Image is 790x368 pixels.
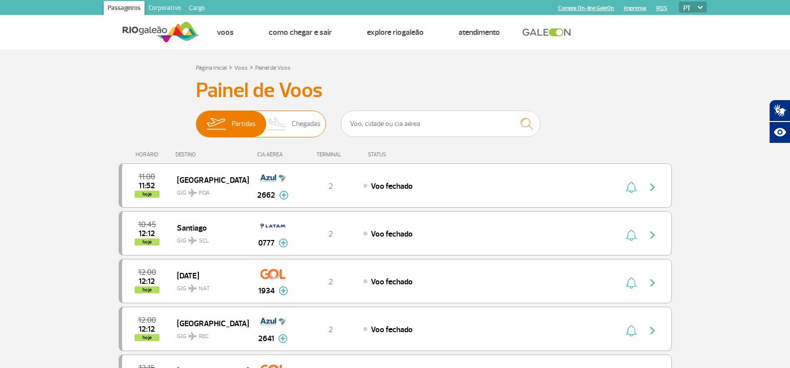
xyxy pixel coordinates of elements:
span: [GEOGRAPHIC_DATA] [177,173,241,186]
span: 2641 [258,333,274,345]
span: hoje [135,239,159,245]
div: DESTINO [175,151,248,158]
img: seta-direita-painel-voo.svg [646,277,658,289]
img: mais-info-painel-voo.svg [279,286,288,295]
span: Voo fechado [371,229,413,239]
div: STATUS [363,151,444,158]
input: Voo, cidade ou cia aérea [341,111,540,137]
span: 2025-08-26 11:00:00 [139,173,155,180]
span: 2025-08-26 12:12:00 [139,278,155,285]
span: REC [199,332,209,341]
a: Cargo [185,1,209,17]
span: [GEOGRAPHIC_DATA] [177,317,241,330]
img: slider-desembarque [263,111,292,137]
span: hoje [135,334,159,341]
span: hoje [135,191,159,198]
a: Corporativo [145,1,185,17]
span: Voo fechado [371,325,413,335]
span: 2025-08-26 12:00:00 [138,317,156,324]
img: mais-info-painel-voo.svg [279,239,288,247]
h3: Painel de Voos [196,78,595,103]
span: Chegadas [292,111,320,137]
span: 2662 [257,189,275,201]
span: Voo fechado [371,181,413,191]
a: Atendimento [459,27,500,37]
div: TERMINAL [298,151,363,158]
a: Compra On-line GaleOn [558,5,614,11]
span: GIG [177,231,241,245]
span: GIG [177,279,241,293]
img: seta-direita-painel-voo.svg [646,181,658,193]
img: sino-painel-voo.svg [626,277,636,289]
div: Plugin de acessibilidade da Hand Talk. [769,100,790,143]
a: Voos [234,64,248,72]
img: seta-direita-painel-voo.svg [646,325,658,337]
a: > [250,61,253,73]
div: HORÁRIO [122,151,176,158]
span: 2025-08-26 12:00:00 [138,269,156,276]
a: Passageiros [104,1,145,17]
button: Abrir recursos assistivos. [769,122,790,143]
img: destiny_airplane.svg [188,189,197,197]
span: NAT [199,284,210,293]
span: Partidas [232,111,256,137]
button: Abrir tradutor de língua de sinais. [769,100,790,122]
img: destiny_airplane.svg [188,284,197,292]
span: 2 [328,229,333,239]
img: slider-embarque [200,111,232,137]
span: 1934 [258,285,275,297]
img: mais-info-painel-voo.svg [278,334,288,343]
span: POA [199,189,210,198]
a: Explore RIOgaleão [367,27,424,37]
span: 2 [328,325,333,335]
span: SCL [199,237,209,245]
span: 2 [328,277,333,287]
img: seta-direita-painel-voo.svg [646,229,658,241]
img: mais-info-painel-voo.svg [279,191,289,200]
span: 2025-08-26 10:45:00 [138,221,156,228]
span: Santiago [177,221,241,234]
img: sino-painel-voo.svg [626,181,636,193]
a: Painel de Voos [255,64,291,72]
img: sino-painel-voo.svg [626,229,636,241]
a: Página Inicial [196,64,227,72]
span: Voo fechado [371,277,413,287]
span: 0777 [258,237,275,249]
span: GIG [177,327,241,341]
img: destiny_airplane.svg [188,237,197,245]
img: sino-painel-voo.svg [626,325,636,337]
a: > [229,61,232,73]
span: 2 [328,181,333,191]
a: RQS [656,5,667,11]
img: destiny_airplane.svg [188,332,197,340]
span: 2025-08-26 12:12:00 [139,230,155,237]
span: [DATE] [177,269,241,282]
span: 2025-08-26 11:52:18 [139,182,155,189]
a: Como chegar e sair [269,27,332,37]
span: GIG [177,183,241,198]
div: CIA AÉREA [248,151,298,158]
a: Imprensa [624,5,646,11]
span: 2025-08-26 12:12:00 [139,326,155,333]
span: hoje [135,286,159,293]
a: Voos [217,27,234,37]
